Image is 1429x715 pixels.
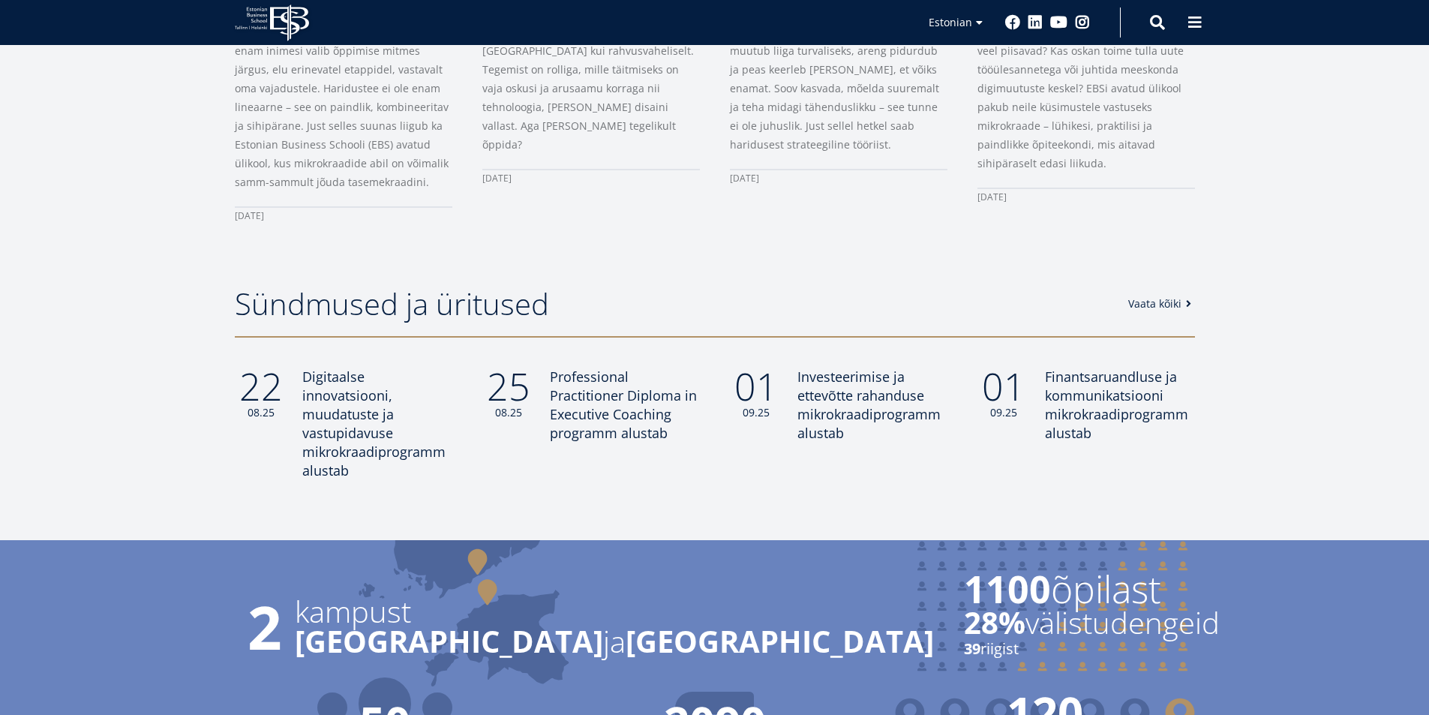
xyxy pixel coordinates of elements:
strong: 1100 [964,563,1051,614]
a: Linkedin [1028,15,1043,30]
a: Instagram [1075,15,1090,30]
span: õpilast [964,570,1220,608]
div: [DATE] [977,188,1195,206]
a: Vaata kõiki [1128,296,1196,311]
div: 25 [482,368,535,420]
div: [DATE] [730,169,947,188]
span: Investeerimise ja ettevõtte rahanduse mikrokraadiprogramm alustab [797,368,941,442]
div: 01 [730,368,782,420]
p: Paljudel meist tekib tööelus hetk, kus tekib küsimus: “Kas see ongi kõik?” Rutiin muutub liiga tu... [730,4,947,154]
strong: [GEOGRAPHIC_DATA] [626,620,934,662]
span: välistudengeid [964,608,1220,638]
div: [DATE] [482,169,700,188]
strong: 39 [964,638,980,659]
div: [DATE] [235,206,452,225]
strong: 28% [964,602,1025,643]
span: Professional Practitioner Diploma in Executive Coaching programm alustab [550,368,697,442]
small: 09.25 [977,405,1030,420]
div: 22 [235,368,287,420]
span: Finantsaruandluse ja kommunikatsiooni mikrokraadiprogramm alustab [1045,368,1188,442]
small: 09.25 [730,405,782,420]
p: ja [295,626,934,656]
p: Digitaalsete toodete ja teenuste juhtimine on valdkond, mis alles kujuneb – nii [GEOGRAPHIC_DATA]... [482,4,700,154]
span: Digitaalse innovatsiooni, muudatuste ja vastupidavuse mikrokraadiprogramm alustab [302,368,446,479]
a: Facebook [1005,15,1020,30]
small: 08.25 [235,405,287,420]
div: 01 [977,368,1030,420]
small: 08.25 [482,405,535,420]
span: kampust [295,596,934,626]
a: Youtube [1050,15,1067,30]
span: 2 [235,596,295,656]
p: Tööturul edu saavutamine ei sõltu enam pelgalt varasest ülikoolikogemusest. Üha enam inimesi vali... [235,4,452,191]
strong: [GEOGRAPHIC_DATA] [295,620,603,662]
h2: Sündmused ja üritused [235,285,1112,323]
small: riigist [964,638,1220,660]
